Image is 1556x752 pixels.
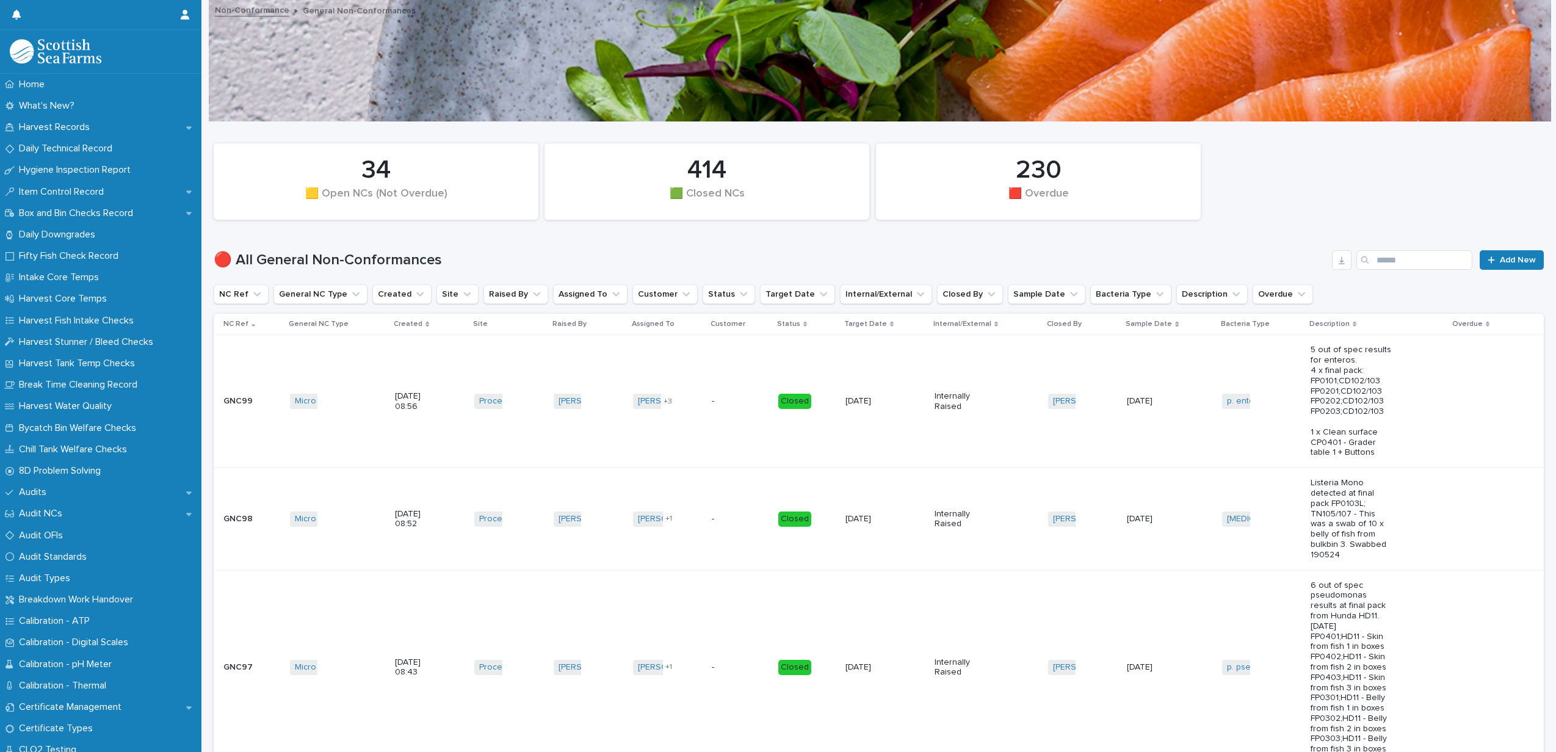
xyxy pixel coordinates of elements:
p: - [712,396,753,407]
p: [DATE] 08:43 [395,657,436,678]
p: NC Ref [223,317,248,331]
a: [PERSON_NAME] [1053,662,1120,673]
p: [DATE] [1127,396,1168,407]
span: + 1 [665,515,672,522]
a: [PERSON_NAME] [559,662,625,673]
p: Harvest Records [14,121,100,133]
p: Internal/External [933,317,991,331]
tr: GNC98GNC98 Micro Out of Spec [DATE] 08:52Processing/Lerwick Factory (Gremista) [PERSON_NAME] [PER... [214,468,1544,570]
a: [PERSON_NAME] [1053,396,1120,407]
p: Audit NCs [14,508,72,519]
p: Calibration - Thermal [14,680,116,692]
a: Micro Out of Spec [295,514,366,524]
div: 34 [234,155,518,186]
button: Closed By [937,284,1003,304]
p: GNC99 [223,394,255,407]
p: Overdue [1452,317,1483,331]
p: General NC Type [289,317,349,331]
p: What's New? [14,100,84,112]
span: + 3 [664,398,672,405]
p: [DATE] [845,396,886,407]
p: Description [1309,317,1350,331]
a: [MEDICAL_DATA] [1227,514,1293,524]
div: Closed [778,394,811,409]
p: Audits [14,486,56,498]
p: Raised By [552,317,587,331]
p: GNC98 [223,512,255,524]
div: 🟩 Closed NCs [565,187,849,213]
div: Closed [778,660,811,675]
p: Harvest Core Temps [14,293,117,305]
a: [PERSON_NAME] [1053,514,1120,524]
button: Bacteria Type [1090,284,1171,304]
p: Certificate Management [14,701,131,713]
p: [DATE] [845,662,886,673]
p: 8D Problem Solving [14,465,110,477]
button: Customer [632,284,698,304]
div: Closed [778,512,811,527]
p: [DATE] [845,514,886,524]
p: Item Control Record [14,186,114,198]
span: + 1 [665,663,672,671]
button: General NC Type [273,284,367,304]
p: Internally Raised [935,509,975,530]
p: Closed By [1047,317,1082,331]
div: 414 [565,155,849,186]
p: - [712,514,753,524]
button: Internal/External [840,284,932,304]
a: Micro Out of Spec [295,396,366,407]
a: Processing/Lerwick Factory (Gremista) [479,662,628,673]
p: Customer [711,317,745,331]
p: Intake Core Temps [14,272,109,283]
p: Breakdown Work Handover [14,594,143,606]
img: mMrefqRFQpe26GRNOUkG [10,39,101,63]
p: Status [777,317,800,331]
button: Status [703,284,755,304]
p: Harvest Tank Temp Checks [14,358,145,369]
p: Harvest Stunner / Bleed Checks [14,336,163,348]
div: 230 [897,155,1180,186]
p: Calibration - Digital Scales [14,637,138,648]
div: 🟥 Overdue [897,187,1180,213]
a: Add New [1480,250,1544,270]
p: Bycatch Bin Welfare Checks [14,422,146,434]
a: p. pseudomonas [1227,662,1292,673]
a: [PERSON_NAME] [638,514,704,524]
p: Calibration - ATP [14,615,100,627]
p: Chill Tank Welfare Checks [14,444,137,455]
p: Home [14,79,54,90]
p: Internally Raised [935,657,975,678]
p: Daily Technical Record [14,143,122,154]
p: Site [473,317,488,331]
a: Processing/Lerwick Factory (Gremista) [479,514,628,524]
tr: GNC99GNC99 Micro Out of Spec [DATE] 08:56Processing/Lerwick Factory (Gremista) [PERSON_NAME] [PER... [214,335,1544,468]
p: Target Date [844,317,887,331]
p: [DATE] 08:56 [395,391,436,412]
input: Search [1356,250,1472,270]
p: General Non-Conformances [303,3,416,16]
button: Description [1176,284,1248,304]
p: - [712,662,753,673]
p: Harvest Water Quality [14,400,121,412]
p: Assigned To [632,317,675,331]
button: Overdue [1253,284,1313,304]
a: Processing/Lerwick Factory (Gremista) [479,396,628,407]
h1: 🔴 All General Non-Conformances [214,251,1327,269]
button: Created [372,284,432,304]
button: Assigned To [553,284,628,304]
a: [PERSON_NAME] [638,662,704,673]
button: NC Ref [214,284,269,304]
a: p. enterobacteriaceae [1227,396,1315,407]
button: Sample Date [1008,284,1085,304]
a: [PERSON_NAME] [559,514,625,524]
p: GNC97 [223,660,255,673]
p: Fifty Fish Check Record [14,250,128,262]
p: Created [394,317,422,331]
div: 🟨 Open NCs (Not Overdue) [234,187,518,213]
p: [DATE] 08:52 [395,509,436,530]
p: Audit OFIs [14,530,73,541]
p: 5 out of spec results for enteros. 4 x final pack: FP0101;CD102/103 FP0201;CD102/103 FP0202;CD102... [1311,345,1392,458]
p: Internally Raised [935,391,975,412]
p: [DATE] [1127,514,1168,524]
